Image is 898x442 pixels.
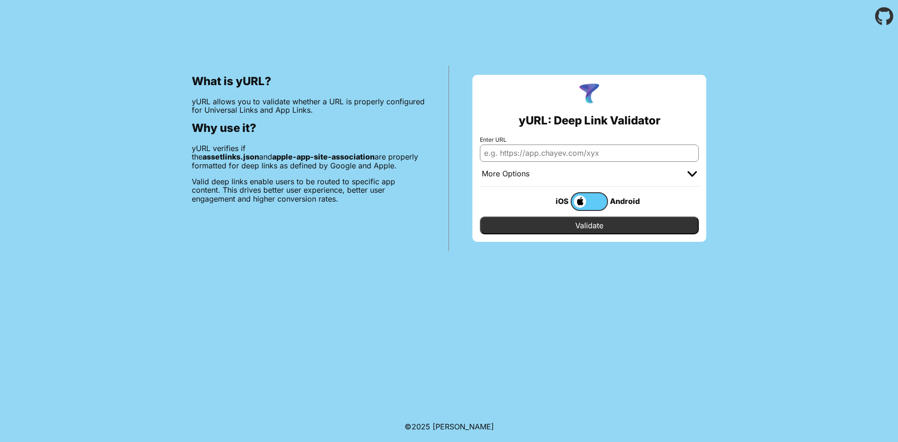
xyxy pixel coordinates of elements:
[533,195,571,207] div: iOS
[688,171,697,177] img: chevron
[192,177,425,203] p: Valid deep links enable users to be routed to specific app content. This drives better user exper...
[272,152,375,161] b: apple-app-site-association
[482,169,529,179] div: More Options
[192,75,425,88] h2: What is yURL?
[433,422,494,431] a: Michael Ibragimchayev's Personal Site
[412,422,430,431] span: 2025
[405,411,494,442] footer: ©
[203,152,259,161] b: assetlinks.json
[192,122,425,135] h2: Why use it?
[192,97,425,115] p: yURL allows you to validate whether a URL is properly configured for Universal Links and App Links.
[519,114,660,127] h2: yURL: Deep Link Validator
[480,145,699,161] input: e.g. https://app.chayev.com/xyx
[577,82,601,107] img: yURL Logo
[480,137,699,143] label: Enter URL
[192,144,425,170] p: yURL verifies if the and are properly formatted for deep links as defined by Google and Apple.
[608,195,645,207] div: Android
[480,217,699,234] input: Validate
